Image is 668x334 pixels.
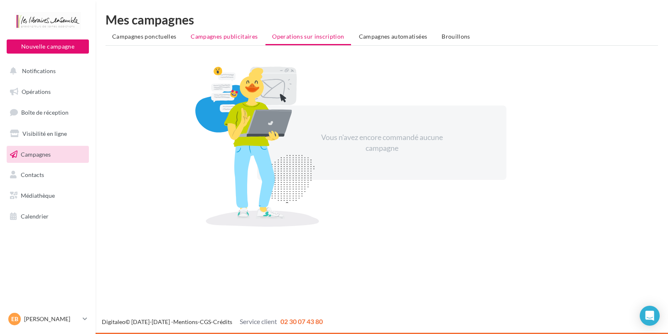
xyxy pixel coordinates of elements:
[21,192,55,199] span: Médiathèque
[173,318,198,325] a: Mentions
[5,125,91,142] a: Visibilité en ligne
[5,187,91,204] a: Médiathèque
[22,67,56,74] span: Notifications
[112,33,176,40] span: Campagnes ponctuelles
[240,317,277,325] span: Service client
[102,318,125,325] a: Digitaleo
[5,62,87,80] button: Notifications
[5,103,91,121] a: Boîte de réception
[191,33,258,40] span: Campagnes publicitaires
[442,33,470,40] span: Brouillons
[7,39,89,54] button: Nouvelle campagne
[102,318,323,325] span: © [DATE]-[DATE] - - -
[21,213,49,220] span: Calendrier
[213,318,232,325] a: Crédits
[280,317,323,325] span: 02 30 07 43 80
[310,132,453,153] div: Vous n'avez encore commandé aucune campagne
[21,150,51,157] span: Campagnes
[5,146,91,163] a: Campagnes
[11,315,18,323] span: EB
[640,306,660,326] div: Open Intercom Messenger
[5,208,91,225] a: Calendrier
[359,33,427,40] span: Campagnes automatisées
[21,109,69,116] span: Boîte de réception
[106,13,658,26] div: Mes campagnes
[5,166,91,184] a: Contacts
[7,311,89,327] a: EB [PERSON_NAME]
[22,88,51,95] span: Opérations
[22,130,67,137] span: Visibilité en ligne
[21,171,44,178] span: Contacts
[24,315,79,323] p: [PERSON_NAME]
[5,83,91,101] a: Opérations
[200,318,211,325] a: CGS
